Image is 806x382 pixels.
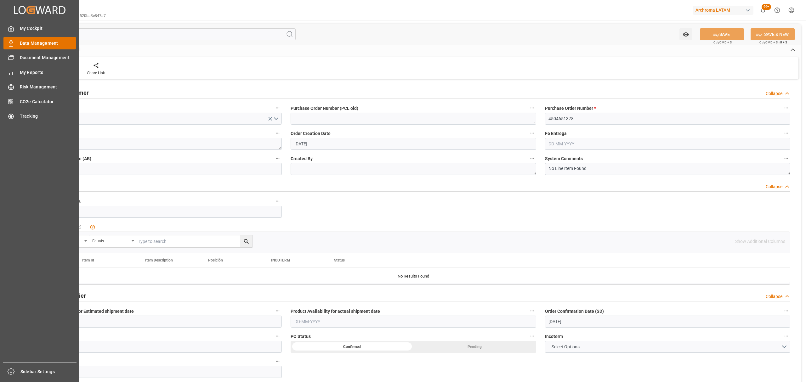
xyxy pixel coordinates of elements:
span: Created By [291,155,313,162]
button: Order Creation Date [528,129,536,137]
button: SAVE [700,28,744,40]
div: Confirmed [291,341,413,353]
span: Product Availability for actual shipment date [291,308,380,315]
span: CO2e Calculator [20,98,76,105]
button: search button [240,235,252,247]
a: CO2e Calculator [3,95,76,108]
span: Incoterm [545,333,563,340]
button: Purchase Order Number * [782,104,790,112]
button: open menu [545,341,790,353]
button: Archroma LATAM [693,4,756,16]
button: System Comments [782,154,790,162]
span: Purchase Order Number (PCL old) [291,105,358,112]
a: My Reports [3,66,76,78]
input: DD-MM-YYYY [37,163,282,175]
span: System Comments [545,155,583,162]
button: Center ID [274,357,282,365]
span: Ctrl/CMD + Shift + S [759,40,787,45]
span: Ctrl/CMD + S [713,40,732,45]
a: Data Management [3,37,76,49]
a: My Cockpit [3,22,76,35]
button: open menu [37,113,282,125]
span: Item Id [82,258,94,262]
span: Sidebar Settings [20,368,77,375]
div: Collapse [766,90,782,97]
button: Purchase Order Number (PCL old) [528,104,536,112]
button: SAVE & NEW [751,28,795,40]
span: Select Options [548,344,583,350]
span: Posición [208,258,223,262]
span: Order Confirmation Date (SD) [545,308,604,315]
input: DD-MM-YYYY [37,341,282,353]
span: PO Status [291,333,311,340]
div: Pending [413,341,536,353]
input: DD-MM-YYYY [545,138,790,150]
button: Product Availability for actual shipment date [528,307,536,315]
button: Product Availability for Estimated shipment date [274,307,282,315]
button: Total No of Line Items [274,197,282,205]
button: Required Product date (AB) [274,154,282,162]
textarea: No Line Item Found [545,163,790,175]
a: Tracking [3,110,76,122]
span: Data Management [20,40,76,47]
span: Status [334,258,345,262]
button: show 100 new notifications [756,3,770,17]
span: My Reports [20,69,76,76]
span: Fe Entrega [545,130,567,137]
span: Product Availability for Estimated shipment date [37,308,134,315]
a: Document Management [3,52,76,64]
a: Risk Management [3,81,76,93]
button: PO Status [528,332,536,340]
span: INCOTERM [271,258,290,262]
span: Tracking [20,113,76,120]
input: DD-MM-YYYY [291,138,536,150]
div: Share Link [87,70,105,76]
button: Incoterm [782,332,790,340]
div: Equals [92,237,129,244]
span: My Cockpit [20,25,76,32]
input: DD-MM-YYYY [291,316,536,328]
div: Archroma LATAM [693,6,753,15]
button: open menu [679,28,692,40]
span: 99+ [762,4,771,10]
div: Collapse [766,183,782,190]
span: Item Description [145,258,173,262]
button: Created By [528,154,536,162]
span: Document Management [20,54,76,61]
span: Order Creation Date [291,130,331,137]
button: open menu [89,235,136,247]
input: DD-MM-YYYY [545,316,790,328]
span: Purchase Order Number [545,105,596,112]
button: Fe Entrega [782,129,790,137]
button: Req Arrival Date (AD) [274,332,282,340]
input: Type to search [136,235,252,247]
span: Risk Management [20,84,76,90]
button: Help Center [770,3,784,17]
button: Material Description [274,129,282,137]
button: Status [274,104,282,112]
button: Order Confirmation Date (SD) [782,307,790,315]
input: DD-MM-YYYY [37,316,282,328]
div: Collapse [766,293,782,300]
input: Search Fields [29,28,296,40]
